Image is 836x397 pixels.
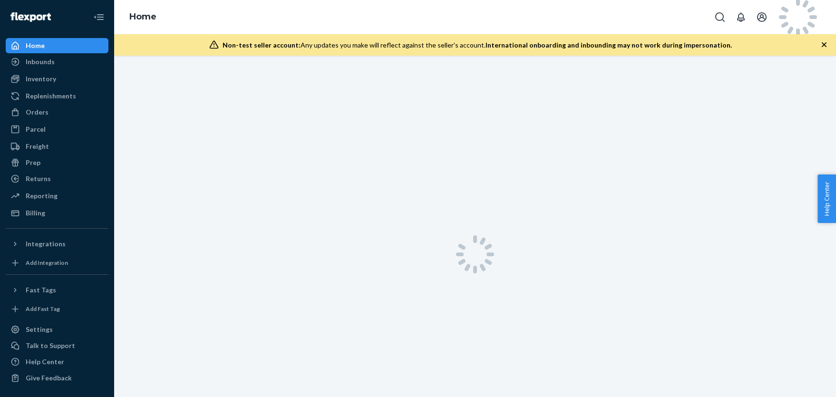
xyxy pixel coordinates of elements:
div: Help Center [26,357,64,367]
div: Inventory [26,74,56,84]
a: Inbounds [6,54,108,69]
button: Open account menu [752,8,771,27]
a: Orders [6,105,108,120]
div: Orders [26,107,49,117]
button: Give Feedback [6,370,108,386]
a: Home [129,11,156,22]
a: Home [6,38,108,53]
a: Reporting [6,188,108,203]
div: Freight [26,142,49,151]
span: International onboarding and inbounding may not work during impersonation. [486,41,732,49]
div: Replenishments [26,91,76,101]
a: Prep [6,155,108,170]
div: Home [26,41,45,50]
a: Add Fast Tag [6,301,108,317]
a: Billing [6,205,108,221]
a: Freight [6,139,108,154]
img: Flexport logo [10,12,51,22]
div: Give Feedback [26,373,72,383]
a: Replenishments [6,88,108,104]
button: Help Center [817,174,836,223]
button: Fast Tags [6,282,108,298]
button: Integrations [6,236,108,252]
a: Settings [6,322,108,337]
div: Settings [26,325,53,334]
a: Add Integration [6,255,108,271]
div: Fast Tags [26,285,56,295]
div: Parcel [26,125,46,134]
div: Add Fast Tag [26,305,60,313]
a: Help Center [6,354,108,369]
div: Any updates you make will reflect against the seller's account. [223,40,732,50]
button: Talk to Support [6,338,108,353]
button: Open Search Box [710,8,729,27]
div: Integrations [26,239,66,249]
button: Open notifications [731,8,750,27]
a: Inventory [6,71,108,87]
div: Reporting [26,191,58,201]
div: Talk to Support [26,341,75,350]
div: Prep [26,158,40,167]
div: Returns [26,174,51,184]
button: Close Navigation [89,8,108,27]
span: Non-test seller account: [223,41,301,49]
div: Inbounds [26,57,55,67]
div: Add Integration [26,259,68,267]
a: Returns [6,171,108,186]
div: Billing [26,208,45,218]
a: Parcel [6,122,108,137]
ol: breadcrumbs [122,3,164,31]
